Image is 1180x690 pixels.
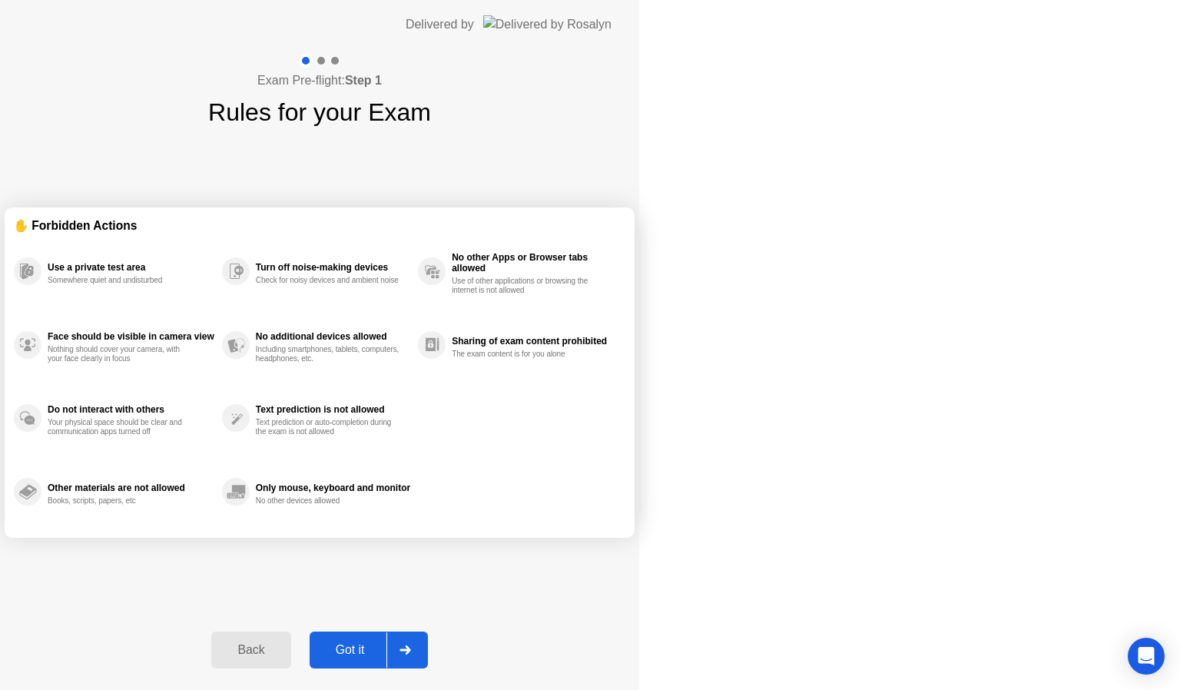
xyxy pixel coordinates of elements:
div: Only mouse, keyboard and monitor [256,483,410,493]
div: Sharing of exam content prohibited [452,336,618,347]
div: No other devices allowed [256,496,401,506]
div: Use a private test area [48,262,214,273]
div: Delivered by [406,15,474,34]
div: Text prediction or auto-completion during the exam is not allowed [256,418,401,436]
div: The exam content is for you alone [452,350,597,359]
div: Books, scripts, papers, etc [48,496,193,506]
div: Back [216,643,286,657]
div: Including smartphones, tablets, computers, headphones, etc. [256,345,401,363]
div: Somewhere quiet and undisturbed [48,276,193,285]
h1: Rules for your Exam [208,94,431,131]
div: Nothing should cover your camera, with your face clearly in focus [48,345,193,363]
div: Use of other applications or browsing the internet is not allowed [452,277,597,295]
img: Delivered by Rosalyn [483,15,612,33]
div: No other Apps or Browser tabs allowed [452,252,618,274]
div: Do not interact with others [48,404,214,415]
div: Check for noisy devices and ambient noise [256,276,401,285]
div: Turn off noise-making devices [256,262,410,273]
h4: Exam Pre-flight: [257,71,382,90]
div: No additional devices allowed [256,331,410,342]
div: ✋ Forbidden Actions [14,217,625,234]
b: Step 1 [345,74,382,87]
div: Face should be visible in camera view [48,331,214,342]
div: Other materials are not allowed [48,483,214,493]
button: Back [211,632,290,668]
div: Got it [314,643,386,657]
button: Got it [310,632,428,668]
div: Your physical space should be clear and communication apps turned off [48,418,193,436]
div: Open Intercom Messenger [1128,638,1165,675]
div: Text prediction is not allowed [256,404,410,415]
